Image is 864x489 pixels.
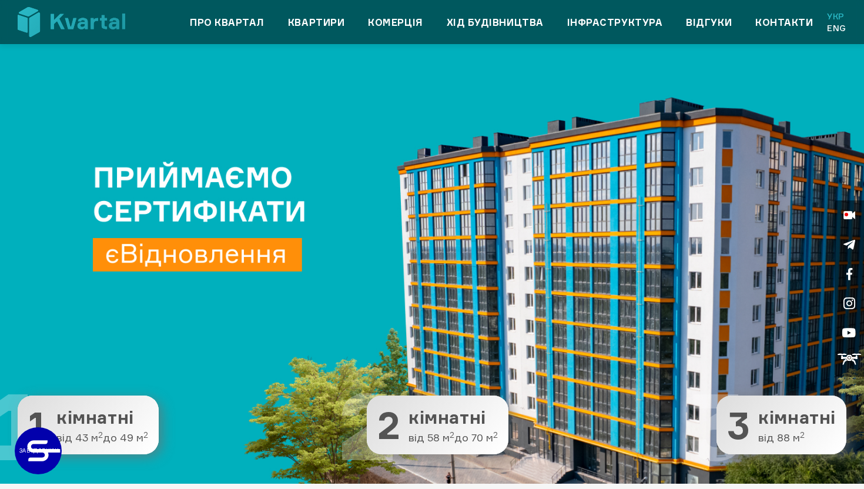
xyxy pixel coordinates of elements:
span: 3 [727,406,750,444]
a: Eng [827,22,846,34]
a: Хід будівництва [447,15,544,29]
button: 1 1 кімнатні від 43 м2до 49 м2 [18,396,159,454]
button: 3 3 кімнатні від 88 м2 [716,396,846,454]
span: кімнатні [408,408,498,427]
a: ЗАБУДОВНИК [15,427,62,474]
span: кімнатні [758,408,836,427]
span: від 88 м [758,432,836,444]
span: від 43 м до 49 м [56,432,148,444]
a: Відгуки [686,15,732,29]
sup: 2 [493,430,498,440]
sup: 2 [800,430,805,440]
a: Квартири [288,15,344,29]
a: Контакти [755,15,813,29]
text: ЗАБУДОВНИК [19,447,59,454]
span: 1 [28,406,48,444]
a: Інфраструктура [567,15,663,29]
a: Про квартал [190,15,264,29]
sup: 2 [143,430,148,440]
a: Комерція [368,15,423,29]
sup: 2 [98,430,103,440]
sup: 2 [450,430,454,440]
span: від 58 м до 70 м [408,432,498,444]
span: 2 [377,406,400,444]
span: кімнатні [56,408,148,427]
button: 2 2 кімнатні від 58 м2до 70 м2 [367,396,508,454]
img: Kvartal [18,7,125,37]
a: Укр [827,11,846,22]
